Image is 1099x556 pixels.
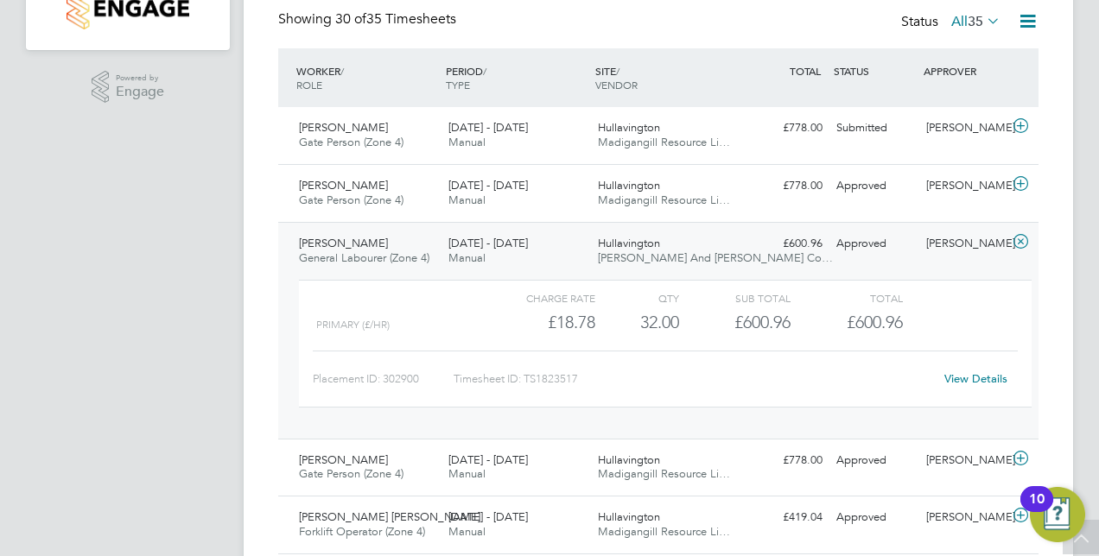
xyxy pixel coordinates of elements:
[598,236,660,250] span: Hullavington
[448,120,528,135] span: [DATE] - [DATE]
[598,452,660,467] span: Hullavington
[790,64,821,78] span: TOTAL
[598,135,730,149] span: Madigangill Resource Li…
[829,114,919,142] div: Submitted
[448,236,528,250] span: [DATE] - [DATE]
[296,78,322,92] span: ROLE
[448,452,528,467] span: [DATE] - [DATE]
[442,55,591,100] div: PERIOD
[335,10,366,28] span: 30 of
[299,236,388,250] span: [PERSON_NAME]
[335,10,456,28] span: 35 Timesheets
[598,120,660,135] span: Hullavington
[740,172,829,200] div: £778.00
[591,55,740,100] div: SITE
[116,71,164,85] span: Powered by
[454,365,933,393] div: Timesheet ID: TS1823517
[901,10,1004,35] div: Status
[598,178,660,193] span: Hullavington
[595,78,638,92] span: VENDOR
[829,55,919,86] div: STATUS
[448,135,486,149] span: Manual
[829,172,919,200] div: Approved
[299,178,388,193] span: [PERSON_NAME]
[1029,499,1045,521] div: 10
[598,250,833,265] span: [PERSON_NAME] And [PERSON_NAME] Co…
[316,319,390,331] span: Primary (£/HR)
[448,250,486,265] span: Manual
[944,371,1007,386] a: View Details
[448,193,486,207] span: Manual
[598,193,730,207] span: Madigangill Resource Li…
[292,55,442,100] div: WORKER
[340,64,344,78] span: /
[278,10,460,28] div: Showing
[484,308,595,337] div: £18.78
[484,287,595,308] div: Charge rate
[740,114,829,142] div: £778.00
[616,64,619,78] span: /
[740,230,829,258] div: £600.96
[299,452,388,467] span: [PERSON_NAME]
[919,172,1009,200] div: [PERSON_NAME]
[446,78,470,92] span: TYPE
[448,524,486,539] span: Manual
[847,312,903,332] span: £600.96
[829,446,919,475] div: Approved
[740,503,829,532] div: £419.04
[299,466,403,481] span: Gate Person (Zone 4)
[919,446,1009,475] div: [PERSON_NAME]
[448,509,528,524] span: [DATE] - [DATE]
[598,466,730,481] span: Madigangill Resource Li…
[829,230,919,258] div: Approved
[951,13,1001,30] label: All
[968,13,983,30] span: 35
[483,64,486,78] span: /
[679,287,791,308] div: Sub Total
[299,250,429,265] span: General Labourer (Zone 4)
[791,287,902,308] div: Total
[598,524,730,539] span: Madigangill Resource Li…
[919,503,1009,532] div: [PERSON_NAME]
[299,120,388,135] span: [PERSON_NAME]
[595,287,679,308] div: QTY
[740,446,829,475] div: £778.00
[299,509,480,524] span: [PERSON_NAME] [PERSON_NAME]
[299,193,403,207] span: Gate Person (Zone 4)
[299,524,425,539] span: Forklift Operator (Zone 4)
[595,308,679,337] div: 32.00
[299,135,403,149] span: Gate Person (Zone 4)
[448,178,528,193] span: [DATE] - [DATE]
[116,85,164,99] span: Engage
[919,230,1009,258] div: [PERSON_NAME]
[829,503,919,532] div: Approved
[1030,487,1085,542] button: Open Resource Center, 10 new notifications
[598,509,660,524] span: Hullavington
[919,55,1009,86] div: APPROVER
[313,365,454,393] div: Placement ID: 302900
[448,466,486,481] span: Manual
[92,71,165,104] a: Powered byEngage
[679,308,791,337] div: £600.96
[919,114,1009,142] div: [PERSON_NAME]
